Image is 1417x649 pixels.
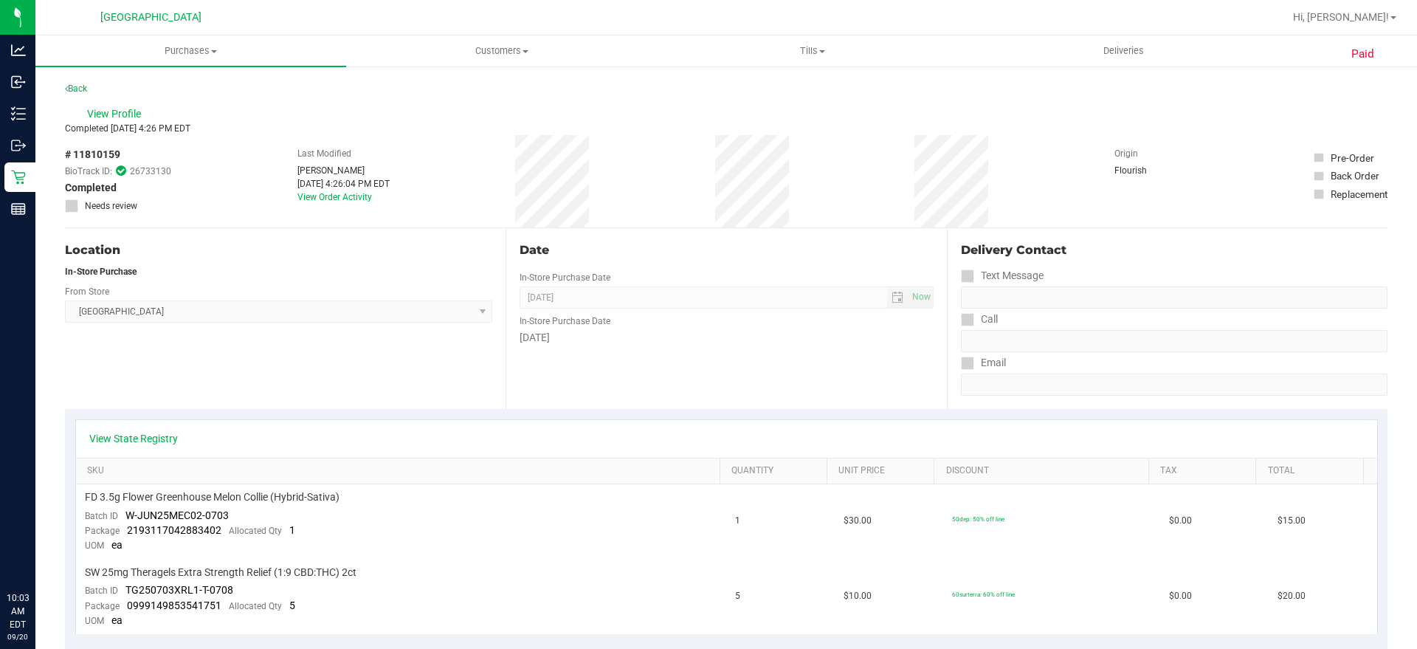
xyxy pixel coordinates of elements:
span: 0999149853541751 [127,600,221,611]
span: ea [111,539,123,551]
inline-svg: Retail [11,170,26,185]
div: Location [65,241,492,259]
a: SKU [87,465,714,477]
div: Back Order [1331,168,1379,183]
strong: In-Store Purchase [65,267,137,277]
span: W-JUN25MEC02-0703 [125,509,229,521]
span: Needs review [85,199,137,213]
inline-svg: Analytics [11,43,26,58]
div: Delivery Contact [961,241,1387,259]
span: Purchases [35,44,346,58]
span: Package [85,601,120,611]
inline-svg: Inbound [11,75,26,89]
span: ea [111,614,123,626]
span: $15.00 [1278,514,1306,528]
div: Pre-Order [1331,151,1374,165]
a: View Order Activity [297,192,372,202]
span: Allocated Qty [229,526,282,536]
label: Origin [1114,147,1138,160]
iframe: Resource center [15,531,59,575]
span: $0.00 [1169,514,1192,528]
p: 10:03 AM EDT [7,591,29,631]
span: Batch ID [85,511,118,521]
span: Customers [347,44,656,58]
span: # 11810159 [65,147,120,162]
span: $0.00 [1169,589,1192,603]
div: Date [520,241,933,259]
span: UOM [85,540,104,551]
span: 5 [735,589,740,603]
div: [DATE] [520,330,933,346]
span: Hi, [PERSON_NAME]! [1293,11,1389,23]
span: 60surterra: 60% off line [952,591,1015,598]
span: Completed [65,180,117,196]
div: Replacement [1331,187,1387,202]
span: TG250703XRL1-T-0708 [125,584,233,596]
span: $20.00 [1278,589,1306,603]
span: Deliveries [1083,44,1164,58]
span: Completed [DATE] 4:26 PM EDT [65,123,190,134]
span: In Sync [116,164,126,178]
inline-svg: Reports [11,202,26,216]
span: SW 25mg Theragels Extra Strength Relief (1:9 CBD:THC) 2ct [85,566,356,580]
label: In-Store Purchase Date [520,315,610,328]
p: 09/20 [7,631,29,642]
a: Customers [346,35,657,66]
input: Format: (999) 999-9999 [961,330,1387,352]
a: Back [65,83,87,94]
div: [PERSON_NAME] [297,164,390,177]
span: Paid [1351,46,1374,63]
span: 1 [735,514,740,528]
span: 1 [289,524,295,536]
span: $30.00 [844,514,872,528]
label: Call [961,309,998,330]
a: View State Registry [89,431,178,446]
span: BioTrack ID: [65,165,112,178]
label: Text Message [961,265,1044,286]
span: Package [85,526,120,536]
label: Last Modified [297,147,351,160]
span: Allocated Qty [229,601,282,611]
a: Total [1268,465,1358,477]
span: 2193117042883402 [127,524,221,536]
label: Email [961,352,1006,374]
label: From Store [65,285,109,298]
span: View Profile [87,106,146,122]
a: Tax [1160,465,1250,477]
span: 5 [289,600,295,611]
span: Tills [658,44,967,58]
span: FD 3.5g Flower Greenhouse Melon Collie (Hybrid-Sativa) [85,490,339,504]
inline-svg: Outbound [11,138,26,153]
a: Unit Price [838,465,928,477]
a: Quantity [731,465,821,477]
div: Flourish [1114,164,1188,177]
span: $10.00 [844,589,872,603]
a: Purchases [35,35,346,66]
a: Discount [946,465,1143,477]
span: 50dep: 50% off line [952,515,1004,523]
div: [DATE] 4:26:04 PM EDT [297,177,390,190]
inline-svg: Inventory [11,106,26,121]
input: Format: (999) 999-9999 [961,286,1387,309]
span: [GEOGRAPHIC_DATA] [100,11,201,24]
a: Tills [657,35,968,66]
span: UOM [85,616,104,626]
label: In-Store Purchase Date [520,271,610,284]
span: 26733130 [130,165,171,178]
span: Batch ID [85,586,118,596]
a: Deliveries [968,35,1279,66]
